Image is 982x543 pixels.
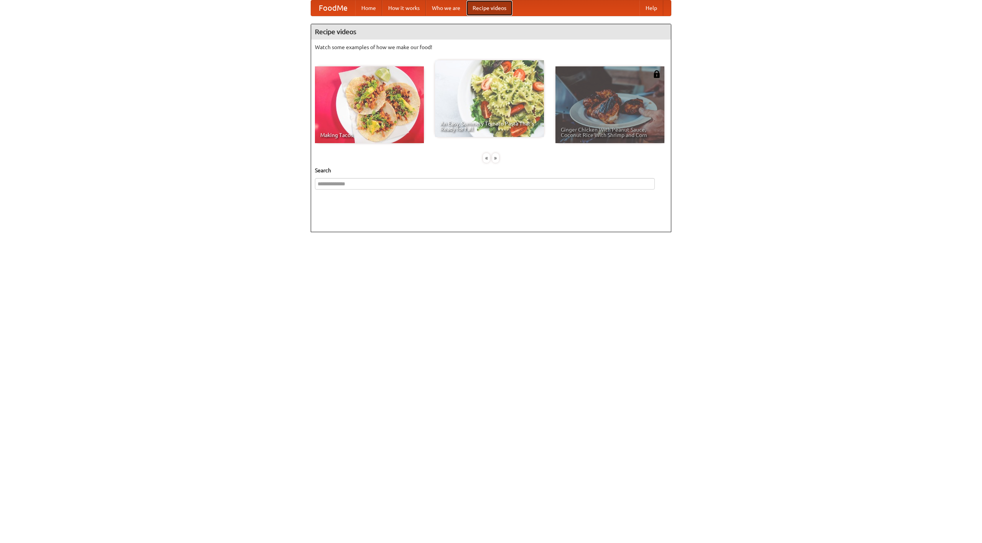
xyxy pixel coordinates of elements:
a: Recipe videos [466,0,512,16]
p: Watch some examples of how we make our food! [315,43,667,51]
img: 483408.png [653,70,661,78]
h5: Search [315,167,667,174]
span: Making Tacos [320,132,419,138]
div: « [483,153,490,163]
a: Who we are [426,0,466,16]
h4: Recipe videos [311,24,671,40]
a: Help [639,0,663,16]
a: How it works [382,0,426,16]
a: Home [355,0,382,16]
span: An Easy, Summery Tomato Pasta That's Ready for Fall [440,121,539,132]
a: FoodMe [311,0,355,16]
a: An Easy, Summery Tomato Pasta That's Ready for Fall [435,60,544,137]
div: » [492,153,499,163]
a: Making Tacos [315,66,424,143]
